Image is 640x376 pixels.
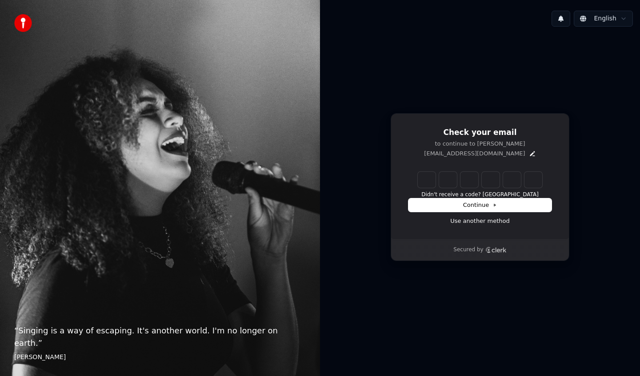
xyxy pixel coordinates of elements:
[14,353,306,362] footer: [PERSON_NAME]
[529,150,536,157] button: Edit
[485,247,507,253] a: Clerk logo
[408,140,552,148] p: to continue to [PERSON_NAME]
[421,191,539,198] button: Didn't receive a code? [GEOGRAPHIC_DATA]
[463,201,497,209] span: Continue
[418,172,542,188] input: Enter verification code
[14,325,306,349] p: “ Singing is a way of escaping. It's another world. I'm no longer on earth. ”
[14,14,32,32] img: youka
[450,217,510,225] a: Use another method
[424,150,525,158] p: [EMAIL_ADDRESS][DOMAIN_NAME]
[408,127,552,138] h1: Check your email
[453,246,483,253] p: Secured by
[408,198,552,212] button: Continue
